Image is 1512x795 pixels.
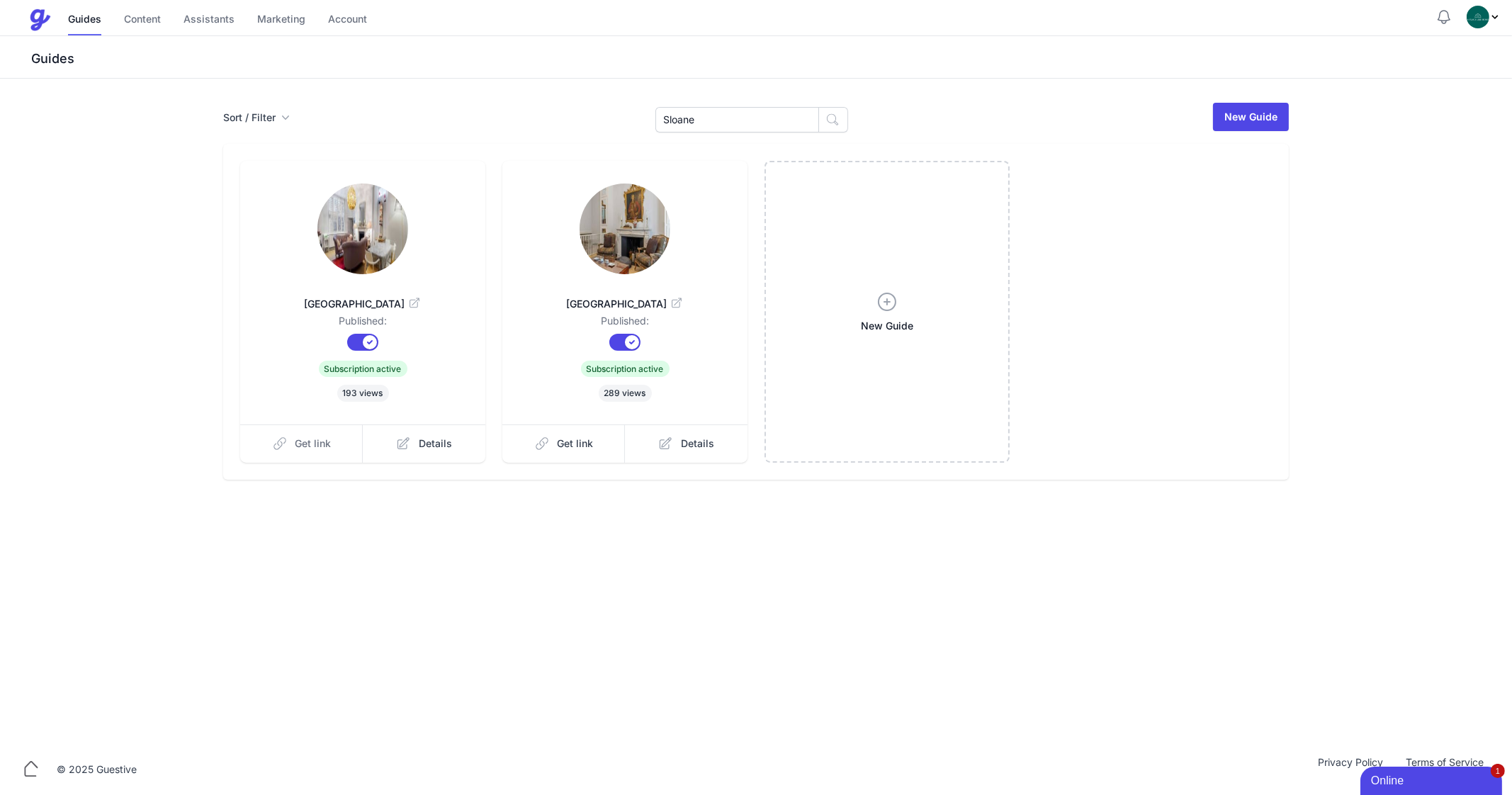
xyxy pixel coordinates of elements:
[525,297,725,311] span: [GEOGRAPHIC_DATA]
[1394,755,1495,784] a: Terms of Service
[263,297,463,311] span: [GEOGRAPHIC_DATA]
[525,280,725,314] a: [GEOGRAPHIC_DATA]
[1467,6,1489,28] img: oovs19i4we9w73xo0bfpgswpi0cd
[625,424,747,463] a: Details
[558,436,594,451] span: Get link
[581,361,670,377] span: Subscription active
[1467,6,1501,28] div: Profile Menu
[223,111,290,125] button: Sort / Filter
[655,107,819,132] input: Search Guides
[681,436,714,451] span: Details
[580,184,670,274] img: z7amo3wlo5gjbjutlib2dn7816ti
[363,424,485,463] a: Details
[319,361,407,377] span: Subscription active
[68,5,101,35] a: Guides
[263,280,463,314] a: [GEOGRAPHIC_DATA]
[765,161,1010,463] a: New Guide
[184,5,235,35] a: Assistants
[1213,103,1289,131] a: New Guide
[337,385,389,402] span: 193 views
[28,50,1512,67] h3: Guides
[328,5,367,35] a: Account
[240,424,363,463] a: Get link
[295,436,332,451] span: Get link
[861,319,913,333] span: New Guide
[28,9,51,31] img: Guestive Guides
[317,184,408,274] img: eg66qemvp6bw0rlldk4d7r1crl42
[525,314,725,334] dd: Published:
[502,424,626,463] a: Get link
[1435,9,1452,26] button: Notifications
[599,385,652,402] span: 289 views
[1307,755,1394,784] a: Privacy Policy
[257,5,305,35] a: Marketing
[124,5,161,35] a: Content
[263,314,463,334] dd: Published:
[1360,764,1505,795] iframe: chat widget
[57,762,137,777] div: © 2025 Guestive
[419,436,452,451] span: Details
